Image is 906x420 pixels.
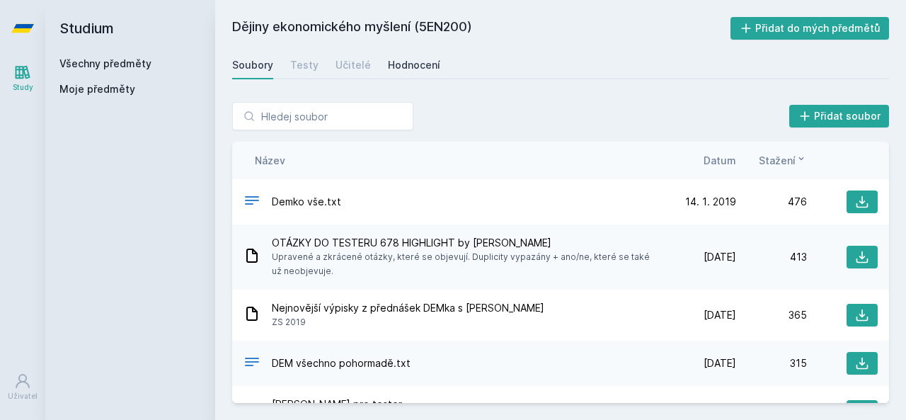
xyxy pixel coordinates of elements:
[759,153,796,168] span: Stažení
[232,102,413,130] input: Hledej soubor
[336,51,371,79] a: Učitelé
[704,356,736,370] span: [DATE]
[736,308,807,322] div: 365
[232,58,273,72] div: Soubory
[730,17,890,40] button: Přidat do mých předmětů
[290,51,319,79] a: Testy
[272,356,411,370] span: DEM všechno pohormadě.txt
[704,308,736,322] span: [DATE]
[272,315,544,329] span: ZS 2019
[59,57,151,69] a: Všechny předměty
[789,105,890,127] button: Přidat soubor
[272,301,544,315] span: Nejnovější výpisky z přednášek DEMka s [PERSON_NAME]
[13,82,33,93] div: Study
[272,250,660,278] span: Upravené a zkrácené otázky, které se objevují. Duplicity vypazány + ano/ne, které se také už neob...
[255,153,285,168] button: Název
[685,195,736,209] span: 14. 1. 2019
[388,51,440,79] a: Hodnocení
[736,250,807,264] div: 413
[388,58,440,72] div: Hodnocení
[59,82,135,96] span: Moje předměty
[736,195,807,209] div: 476
[232,17,730,40] h2: Dějiny ekonomického myšlení (5EN200)
[272,236,660,250] span: OTÁZKY DO TESTERU 678 HIGHLIGHT by [PERSON_NAME]
[290,58,319,72] div: Testy
[336,58,371,72] div: Učitelé
[704,153,736,168] button: Datum
[8,391,38,402] div: Uživatel
[759,153,807,168] button: Stažení
[272,397,488,412] span: [PERSON_NAME] pro tester
[243,353,260,374] div: TXT
[243,192,260,212] div: TXT
[3,57,42,100] a: Study
[272,195,341,209] span: Demko vše.txt
[232,51,273,79] a: Soubory
[736,356,807,370] div: 315
[3,365,42,409] a: Uživatel
[704,250,736,264] span: [DATE]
